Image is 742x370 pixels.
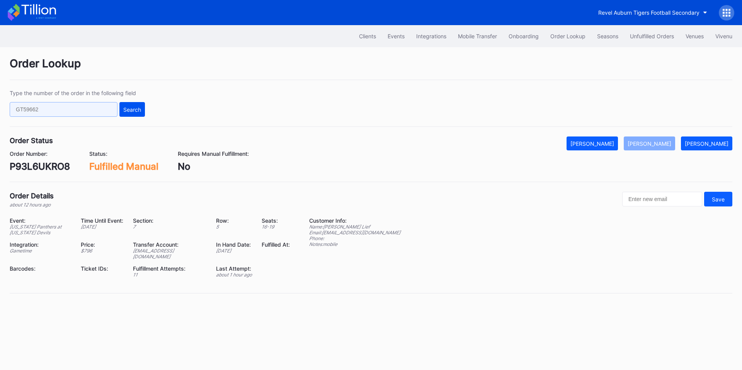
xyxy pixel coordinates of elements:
[458,33,497,39] div: Mobile Transfer
[545,29,591,43] button: Order Lookup
[178,161,249,172] div: No
[10,57,732,80] div: Order Lookup
[591,29,624,43] button: Seasons
[133,265,206,272] div: Fulfillment Attempts:
[216,248,252,254] div: [DATE]
[133,272,206,278] div: 11
[123,106,141,113] div: Search
[133,241,206,248] div: Transfer Account:
[624,29,680,43] button: Unfulfilled Orders
[598,9,699,16] div: Revel Auburn Tigers Football Secondary
[10,241,71,248] div: Integration:
[715,33,732,39] div: Vivenu
[550,33,585,39] div: Order Lookup
[133,248,206,259] div: [EMAIL_ADDRESS][DOMAIN_NAME]
[388,33,405,39] div: Events
[309,224,400,230] div: Name: [PERSON_NAME] Lief
[592,5,713,20] button: Revel Auburn Tigers Football Secondary
[624,136,675,150] button: [PERSON_NAME]
[10,150,70,157] div: Order Number:
[503,29,545,43] button: Onboarding
[309,235,400,241] div: Phone:
[262,217,290,224] div: Seats:
[10,90,145,96] div: Type the number of the order in the following field
[216,224,252,230] div: 5
[681,136,732,150] button: [PERSON_NAME]
[10,202,54,208] div: about 12 hours ago
[262,241,290,248] div: Fulfilled At:
[216,272,252,278] div: about 1 hour ago
[628,140,671,147] div: [PERSON_NAME]
[416,33,446,39] div: Integrations
[133,217,206,224] div: Section:
[353,29,382,43] button: Clients
[452,29,503,43] button: Mobile Transfer
[216,265,252,272] div: Last Attempt:
[710,29,738,43] button: Vivenu
[509,33,539,39] div: Onboarding
[81,224,123,230] div: [DATE]
[216,241,252,248] div: In Hand Date:
[309,230,400,235] div: Email: [EMAIL_ADDRESS][DOMAIN_NAME]
[10,102,117,117] input: GT59662
[10,192,54,200] div: Order Details
[81,265,123,272] div: Ticket IDs:
[10,248,71,254] div: Gametime
[712,196,725,203] div: Save
[119,102,145,117] button: Search
[89,150,158,157] div: Status:
[680,29,710,43] button: Venues
[10,217,71,224] div: Event:
[216,217,252,224] div: Row:
[630,33,674,39] div: Unfulfilled Orders
[704,192,732,206] button: Save
[570,140,614,147] div: [PERSON_NAME]
[81,241,123,248] div: Price:
[309,241,400,247] div: Notes: mobile
[359,33,376,39] div: Clients
[410,29,452,43] button: Integrations
[10,265,71,272] div: Barcodes:
[597,33,618,39] div: Seasons
[309,217,400,224] div: Customer Info:
[81,217,123,224] div: Time Until Event:
[133,224,206,230] div: 7
[622,192,702,206] input: Enter new email
[81,248,123,254] div: $ 796
[178,150,249,157] div: Requires Manual Fulfillment:
[10,161,70,172] div: P93L6UKRO8
[89,161,158,172] div: Fulfilled Manual
[10,136,53,145] div: Order Status
[262,224,290,230] div: 16 - 19
[685,140,728,147] div: [PERSON_NAME]
[382,29,410,43] button: Events
[10,224,71,235] div: [US_STATE] Panthers at [US_STATE] Devils
[567,136,618,150] button: [PERSON_NAME]
[686,33,704,39] div: Venues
